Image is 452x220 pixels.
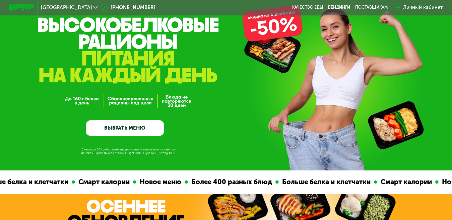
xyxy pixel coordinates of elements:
div: Больше белка и клетчатки [278,177,374,187]
a: [PHONE_NUMBER] [101,4,155,11]
div: Новое меню [136,177,184,187]
div: поставщикам [355,5,388,10]
a: Качество еды [292,5,323,10]
a: ВЫБРАТЬ МЕНЮ [86,120,164,136]
div: Более 400 разных блюд [188,177,275,187]
div: Смарт калории [377,177,435,187]
span: [GEOGRAPHIC_DATA] [41,5,92,10]
div: Смарт калории [75,177,133,187]
a: Вендинги [328,5,350,10]
div: Личный кабинет [403,4,443,11]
